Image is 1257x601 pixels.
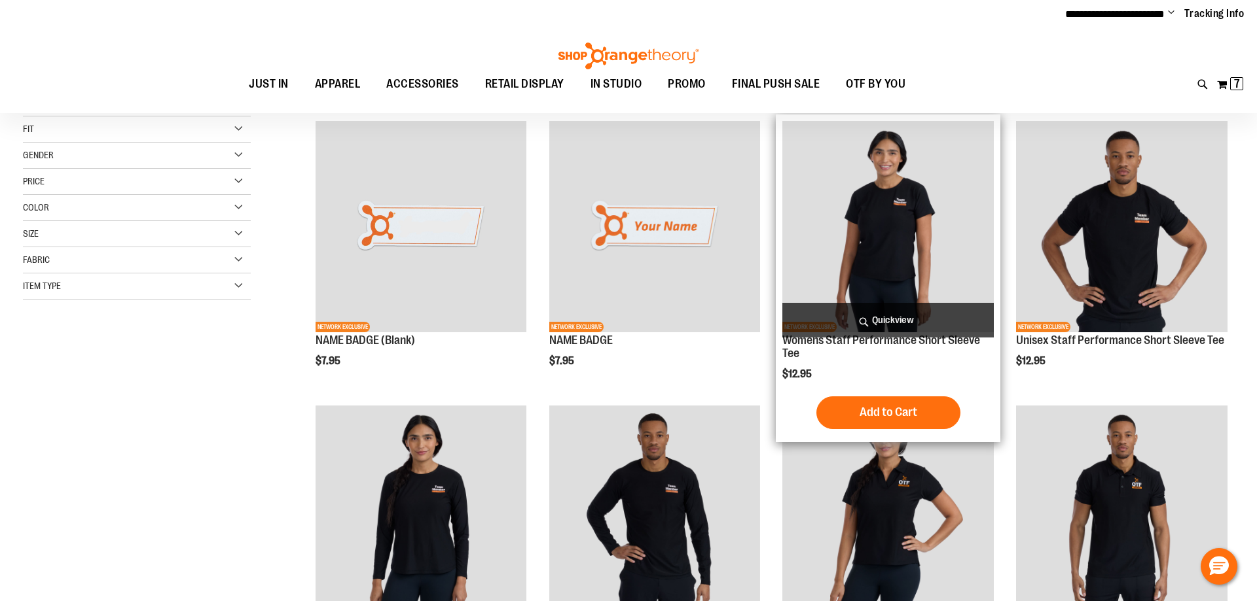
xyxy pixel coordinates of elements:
[386,69,459,99] span: ACCESSORIES
[1016,355,1047,367] span: $12.95
[577,69,655,99] a: IN STUDIO
[316,355,342,367] span: $7.95
[315,69,361,99] span: APPAREL
[1168,7,1175,20] button: Account menu
[782,121,994,332] img: Womens Staff Performance Short Sleeve Tee
[23,202,49,213] span: Color
[833,69,919,99] a: OTF BY YOU
[23,228,39,239] span: Size
[23,254,50,265] span: Fabric
[549,121,761,334] a: Product image for NAME BADGENETWORK EXCLUSIVE
[23,124,34,134] span: Fit
[309,114,534,400] div: product
[249,69,289,99] span: JUST IN
[732,69,820,99] span: FINAL PUSH SALE
[860,405,917,419] span: Add to Cart
[816,396,960,429] button: Add to Cart
[472,69,577,99] a: RETAIL DISPLAY
[23,281,61,291] span: Item Type
[591,69,642,99] span: IN STUDIO
[549,121,761,332] img: Product image for NAME BADGE
[782,121,994,334] a: Womens Staff Performance Short Sleeve TeeNETWORK EXCLUSIVE
[556,43,701,70] img: Shop Orangetheory
[655,69,719,99] a: PROMO
[23,176,45,186] span: Price
[782,368,814,380] span: $12.95
[543,114,767,400] div: product
[1016,334,1224,347] a: Unisex Staff Performance Short Sleeve Tee
[316,334,415,347] a: NAME BADGE (Blank)
[1010,114,1234,400] div: product
[776,114,1000,441] div: product
[1201,548,1237,585] button: Hello, have a question? Let’s chat.
[23,150,54,160] span: Gender
[485,69,564,99] span: RETAIL DISPLAY
[236,69,302,99] a: JUST IN
[782,303,994,337] a: Quickview
[782,334,980,360] a: Womens Staff Performance Short Sleeve Tee
[549,334,613,347] a: NAME BADGE
[549,355,576,367] span: $7.95
[302,69,374,99] a: APPAREL
[1184,7,1245,21] a: Tracking Info
[316,322,370,332] span: NETWORK EXCLUSIVE
[1016,322,1070,332] span: NETWORK EXCLUSIVE
[719,69,833,99] a: FINAL PUSH SALE
[1234,77,1240,90] span: 7
[668,69,706,99] span: PROMO
[373,69,472,99] a: ACCESSORIES
[846,69,905,99] span: OTF BY YOU
[549,322,604,332] span: NETWORK EXCLUSIVE
[1016,121,1228,334] a: Unisex Staff Performance Short Sleeve TeeNETWORK EXCLUSIVE
[316,121,527,332] img: NAME BADGE (Blank)
[316,121,527,334] a: NAME BADGE (Blank)NETWORK EXCLUSIVE
[1016,121,1228,332] img: Unisex Staff Performance Short Sleeve Tee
